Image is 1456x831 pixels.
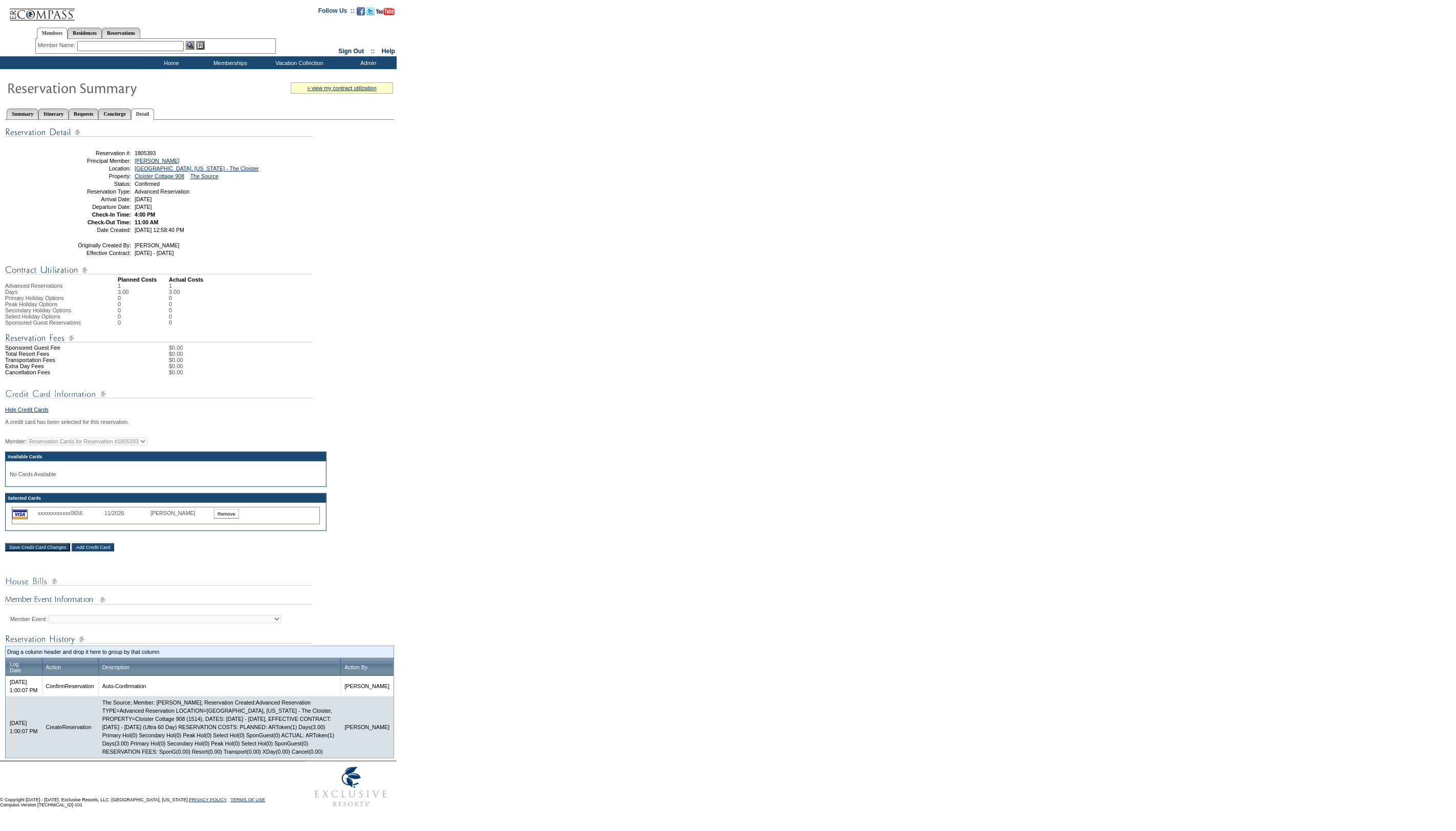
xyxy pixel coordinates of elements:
td: Vacation Collection [258,56,338,69]
td: [PERSON_NAME] [340,696,394,758]
img: Follow us on Twitter [366,7,375,15]
td: 0 [169,319,180,326]
a: Action [46,664,61,670]
a: PRIVACY POLICY [189,797,227,802]
p: No Cards Available [10,471,322,477]
td: $0.00 [169,345,394,351]
td: 3.00 [169,289,180,295]
img: Reservaton Summary [7,77,211,98]
a: Help [382,48,395,55]
a: [GEOGRAPHIC_DATA], [US_STATE] - The Cloister [135,165,259,172]
td: Status: [58,181,131,187]
td: CreateReservation [42,696,98,758]
img: Contract Utilization [5,264,312,276]
div: 11/2026 [104,510,150,516]
img: Reservations [196,41,205,50]
img: Reservation Log [5,633,312,646]
a: Members [37,28,68,39]
a: Cloister Cottage 908 [135,173,184,179]
td: $0.00 [169,357,394,363]
td: Auto-Confirmation [98,676,341,696]
a: Hide Credit Cards [5,407,49,413]
td: Originally Created By: [58,242,131,248]
a: Detail [131,109,155,120]
strong: Check-Out Time: [88,219,131,225]
td: $0.00 [169,369,394,375]
td: 0 [118,319,169,326]
input: Remove [214,509,239,519]
a: Description [102,664,129,670]
td: Actual Costs [169,276,394,283]
td: [DATE] 1:00:07 PM [6,676,42,696]
span: Advanced Reservation [135,188,189,195]
span: 1805393 [135,150,156,156]
span: Primary Holiday Options [5,295,64,301]
span: Secondary Holiday Options [5,307,71,313]
td: Arrival Date: [58,196,131,202]
td: 0 [169,295,180,301]
div: Member Name: [38,41,77,50]
img: icon_cc_visa.gif [12,509,28,519]
div: A credit card has been selected for this reservation. [5,419,394,425]
td: Extra Day Fees [5,363,118,369]
span: [DATE] [135,196,152,202]
div: [PERSON_NAME] [150,510,202,516]
td: Drag a column header and drop it here to group by that column [7,648,392,656]
td: 0 [169,301,180,307]
td: Reservation #: [58,150,131,156]
a: LogDate [10,661,21,673]
span: Advanced Reservations [5,283,63,289]
a: Sign Out [338,48,364,55]
span: [PERSON_NAME] [135,242,180,248]
span: [DATE] 12:58:40 PM [135,227,184,233]
strong: Check-In Time: [92,211,131,218]
span: Select Holiday Options [5,313,60,319]
a: Subscribe to our YouTube Channel [376,10,395,16]
a: The Source [190,173,219,179]
img: Reservation Detail [5,126,312,139]
td: $0.00 [169,351,394,357]
td: Home [141,56,200,69]
td: Reservation Type: [58,188,131,195]
a: Become our fan on Facebook [357,10,365,16]
a: Residences [68,28,102,38]
td: Memberships [200,56,258,69]
input: Add Credit Card [72,543,114,551]
td: 0 [118,295,169,301]
a: [PERSON_NAME] [135,158,180,164]
span: Sponsored Guest Reservations [5,319,81,326]
a: Summary [7,109,38,119]
td: Admin [338,56,397,69]
td: 0 [118,313,169,319]
td: 1 [169,283,180,289]
td: ConfirmReservation [42,676,98,696]
span: Peak Holiday Options [5,301,57,307]
td: 3.00 [118,289,169,295]
td: Total Resort Fees [5,351,118,357]
img: Exclusive Resorts [305,761,397,813]
span: :: [371,48,375,55]
span: [DATE] - [DATE] [135,250,174,256]
td: $0.00 [169,363,394,369]
label: Member Event: [10,616,47,622]
img: Member Event [5,594,312,607]
img: Become our fan on Facebook [357,7,365,15]
td: 0 [118,301,169,307]
td: Departure Date: [58,204,131,210]
td: Planned Costs [118,276,169,283]
td: Effective Contract: [58,250,131,256]
span: [DATE] [135,204,152,210]
img: House Bills [5,575,312,588]
td: 0 [169,307,180,313]
a: Follow us on Twitter [366,10,375,16]
td: Transportation Fees [5,357,118,363]
td: Date Created: [58,227,131,233]
td: Selected Cards [6,494,326,503]
td: [PERSON_NAME] [340,676,394,696]
input: Save Credit Card Changes [5,543,70,551]
img: Credit Card Information [5,388,312,400]
img: Subscribe to our YouTube Channel [376,8,395,15]
div: xxxxxxxxxxxx0656 [38,510,104,516]
img: Reservation Fees [5,332,312,345]
a: Reservations [102,28,140,38]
